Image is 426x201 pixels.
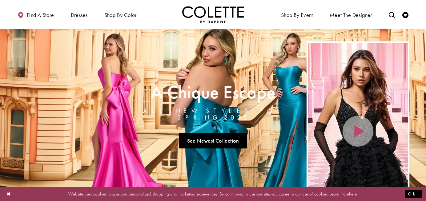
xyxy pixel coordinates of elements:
a: Visit Home Page [182,6,244,23]
img: Colette by Daphne [182,6,244,23]
span: Meet the designer [330,12,372,18]
a: Toggle search [387,6,396,23]
span: Dresses [69,6,89,23]
ul: Slider Links [119,131,307,151]
a: See Newest Collection A Chique Escape All New Styles For Spring 2025 [179,133,247,148]
a: Check Wishlist [401,6,410,23]
p: Website uses cookies to give you personalized shopping and marketing experiences. By continuing t... [44,190,382,198]
span: Shop By Event [281,12,313,18]
span: Shop By Event [279,6,315,23]
span: Shop by color [104,12,137,18]
a: Meet the designer [328,6,374,23]
button: Close Dialog [4,188,14,199]
button: Submit Dialog [405,190,422,198]
a: here [349,191,357,197]
span: Find a store [27,12,54,18]
span: Shop by color [103,6,138,23]
span: Dresses [71,12,88,18]
a: Find a store [16,6,55,23]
